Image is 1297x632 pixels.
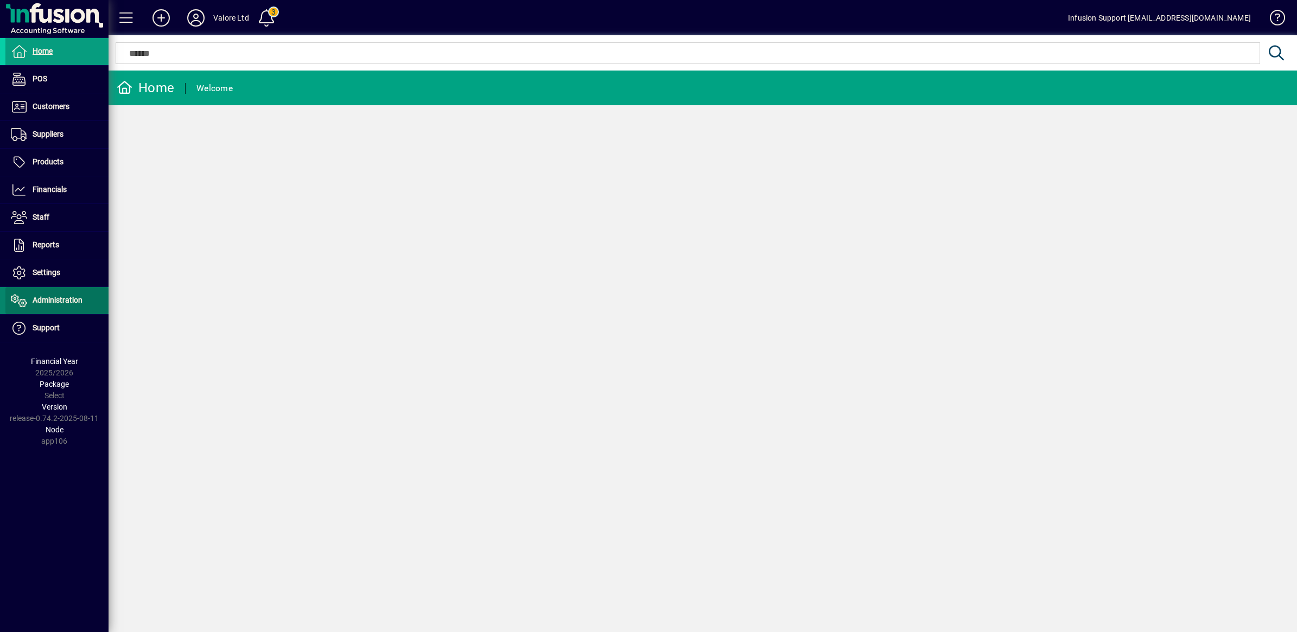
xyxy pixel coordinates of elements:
[40,380,69,388] span: Package
[33,102,69,111] span: Customers
[33,47,53,55] span: Home
[5,176,109,203] a: Financials
[5,315,109,342] a: Support
[5,287,109,314] a: Administration
[213,9,249,27] div: Valore Ltd
[33,157,63,166] span: Products
[1068,9,1251,27] div: Infusion Support [EMAIL_ADDRESS][DOMAIN_NAME]
[5,66,109,93] a: POS
[179,8,213,28] button: Profile
[5,259,109,286] a: Settings
[33,130,63,138] span: Suppliers
[33,74,47,83] span: POS
[33,268,60,277] span: Settings
[117,79,174,97] div: Home
[1262,2,1283,37] a: Knowledge Base
[33,240,59,249] span: Reports
[33,296,82,304] span: Administration
[144,8,179,28] button: Add
[5,93,109,120] a: Customers
[46,425,63,434] span: Node
[33,213,49,221] span: Staff
[5,232,109,259] a: Reports
[5,204,109,231] a: Staff
[33,185,67,194] span: Financials
[5,121,109,148] a: Suppliers
[33,323,60,332] span: Support
[31,357,78,366] span: Financial Year
[5,149,109,176] a: Products
[196,80,233,97] div: Welcome
[42,403,67,411] span: Version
